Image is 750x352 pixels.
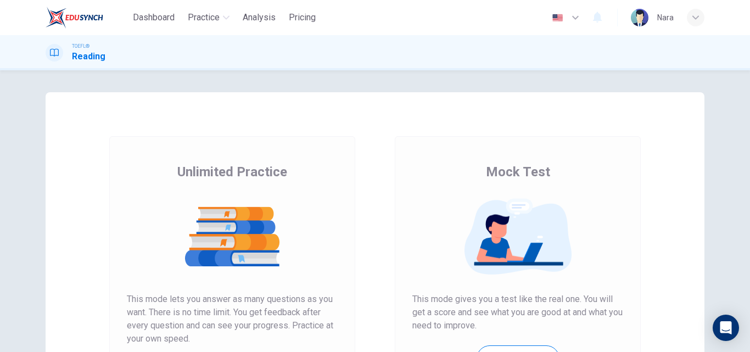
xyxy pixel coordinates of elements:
[183,8,234,27] button: Practice
[72,50,105,63] h1: Reading
[657,11,674,24] div: ์Nara
[72,42,89,50] span: TOEFL®
[713,315,739,341] div: Open Intercom Messenger
[238,8,280,27] button: Analysis
[631,9,648,26] img: Profile picture
[289,11,316,24] span: Pricing
[46,7,128,29] a: EduSynch logo
[486,163,550,181] span: Mock Test
[188,11,220,24] span: Practice
[46,7,103,29] img: EduSynch logo
[128,8,179,27] button: Dashboard
[127,293,338,345] span: This mode lets you answer as many questions as you want. There is no time limit. You get feedback...
[243,11,276,24] span: Analysis
[551,14,564,22] img: en
[412,293,623,332] span: This mode gives you a test like the real one. You will get a score and see what you are good at a...
[284,8,320,27] button: Pricing
[133,11,175,24] span: Dashboard
[177,163,287,181] span: Unlimited Practice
